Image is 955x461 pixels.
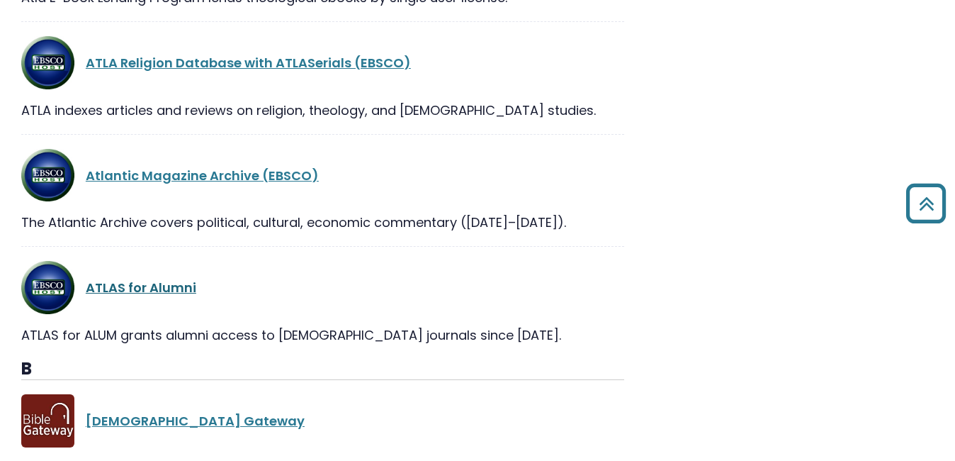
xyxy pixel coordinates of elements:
div: ATLA indexes articles and reviews on religion, theology, and [DEMOGRAPHIC_DATA] studies. [21,101,624,120]
a: ATLAS for Alumni [86,279,196,296]
a: Atlantic Magazine Archive (EBSCO) [86,167,319,184]
a: Back to Top [900,190,951,216]
div: ATLAS for ALUM grants alumni access to [DEMOGRAPHIC_DATA] journals since [DATE]. [21,326,624,345]
a: ATLA Religion Database with ATLASerials (EBSCO) [86,54,411,72]
div: The Atlantic Archive covers political, cultural, economic commentary ([DATE]–[DATE]). [21,213,624,232]
h3: B [21,359,624,380]
a: [DEMOGRAPHIC_DATA] Gateway [86,412,305,430]
img: ATLA Religion Database [21,261,74,314]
